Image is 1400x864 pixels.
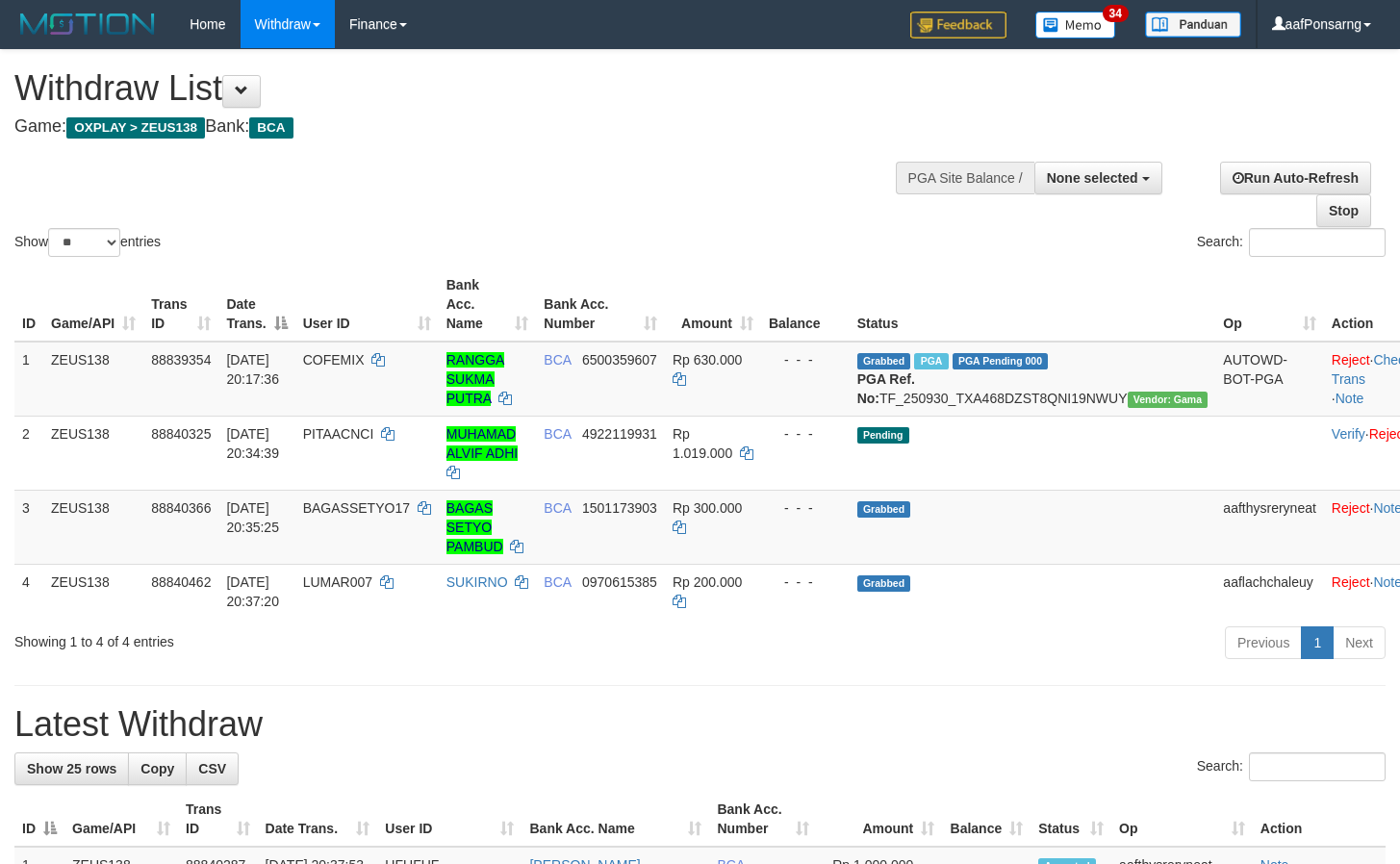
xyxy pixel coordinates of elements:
a: Run Auto-Refresh [1220,162,1371,194]
input: Search: [1249,228,1386,257]
td: 1 [14,342,43,417]
span: BCA [544,500,571,516]
a: Reject [1332,352,1370,368]
td: aaflachchaleuy [1215,564,1324,619]
th: Balance [761,267,850,342]
img: Button%20Memo.svg [1035,12,1116,38]
div: Showing 1 to 4 of 4 entries [14,624,569,651]
td: aafthysreryneat [1215,490,1324,564]
span: None selected [1047,170,1138,186]
span: Rp 1.019.000 [673,426,732,461]
span: Pending [857,427,909,444]
span: Copy 1501173903 to clipboard [582,500,657,516]
div: - - - [769,572,842,592]
span: 88840462 [151,574,211,590]
span: Grabbed [857,575,911,592]
span: CSV [198,761,226,776]
span: 34 [1103,5,1129,22]
span: Show 25 rows [27,761,116,776]
th: Balance: activate to sort column ascending [942,792,1031,847]
th: Date Trans.: activate to sort column ascending [258,792,378,847]
a: Next [1333,626,1386,659]
img: MOTION_logo.png [14,10,161,38]
a: BAGAS SETYO PAMBUD [446,500,503,554]
th: Bank Acc. Number: activate to sort column ascending [536,267,665,342]
span: Rp 300.000 [673,500,742,516]
span: 88839354 [151,352,211,368]
input: Search: [1249,752,1386,781]
span: Marked by aafsolysreylen [914,353,948,369]
th: Game/API: activate to sort column ascending [43,267,143,342]
span: Vendor URL: https://trx31.1velocity.biz [1128,392,1209,408]
div: - - - [769,498,842,518]
th: User ID: activate to sort column ascending [295,267,439,342]
th: Trans ID: activate to sort column ascending [178,792,258,847]
span: [DATE] 20:35:25 [226,500,279,535]
a: Show 25 rows [14,752,129,785]
span: Grabbed [857,353,911,369]
th: ID [14,267,43,342]
span: BCA [249,117,293,139]
a: Reject [1332,574,1370,590]
td: 2 [14,416,43,490]
th: Bank Acc. Name: activate to sort column ascending [439,267,537,342]
label: Search: [1197,752,1386,781]
a: Previous [1225,626,1302,659]
span: PGA Pending [953,353,1049,369]
img: panduan.png [1145,12,1241,38]
th: Bank Acc. Name: activate to sort column ascending [522,792,709,847]
span: [DATE] 20:34:39 [226,426,279,461]
a: Copy [128,752,187,785]
h1: Withdraw List [14,69,914,108]
h1: Latest Withdraw [14,705,1386,744]
span: 88840366 [151,500,211,516]
td: TF_250930_TXA468DZST8QNI19NWUY [850,342,1216,417]
th: User ID: activate to sort column ascending [377,792,522,847]
span: Copy [140,761,174,776]
span: LUMAR007 [303,574,372,590]
th: Date Trans.: activate to sort column descending [218,267,294,342]
div: PGA Site Balance / [896,162,1034,194]
a: MUHAMAD ALVIF ADHI [446,426,518,461]
div: - - - [769,424,842,444]
label: Search: [1197,228,1386,257]
a: Stop [1316,194,1371,227]
img: Feedback.jpg [910,12,1006,38]
span: Rp 630.000 [673,352,742,368]
th: Status [850,267,1216,342]
select: Showentries [48,228,120,257]
label: Show entries [14,228,161,257]
button: None selected [1034,162,1162,194]
th: Trans ID: activate to sort column ascending [143,267,218,342]
span: Copy 4922119931 to clipboard [582,426,657,442]
a: 1 [1301,626,1334,659]
span: [DATE] 20:17:36 [226,352,279,387]
th: Status: activate to sort column ascending [1031,792,1111,847]
span: BCA [544,426,571,442]
span: Copy 6500359607 to clipboard [582,352,657,368]
th: Amount: activate to sort column ascending [817,792,942,847]
th: Amount: activate to sort column ascending [665,267,761,342]
td: ZEUS138 [43,564,143,619]
td: ZEUS138 [43,490,143,564]
a: RANGGA SUKMA PUTRA [446,352,505,406]
td: ZEUS138 [43,416,143,490]
span: OXPLAY > ZEUS138 [66,117,205,139]
span: Rp 200.000 [673,574,742,590]
td: 4 [14,564,43,619]
span: BAGASSETYO17 [303,500,410,516]
span: BCA [544,574,571,590]
th: Action [1253,792,1386,847]
h4: Game: Bank: [14,117,914,137]
th: Bank Acc. Number: activate to sort column ascending [709,792,817,847]
th: ID: activate to sort column descending [14,792,64,847]
span: Grabbed [857,501,911,518]
span: COFEMIX [303,352,365,368]
a: SUKIRNO [446,574,508,590]
span: BCA [544,352,571,368]
a: CSV [186,752,239,785]
a: Note [1336,391,1364,406]
th: Op: activate to sort column ascending [1111,792,1253,847]
a: Reject [1332,500,1370,516]
span: Copy 0970615385 to clipboard [582,574,657,590]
